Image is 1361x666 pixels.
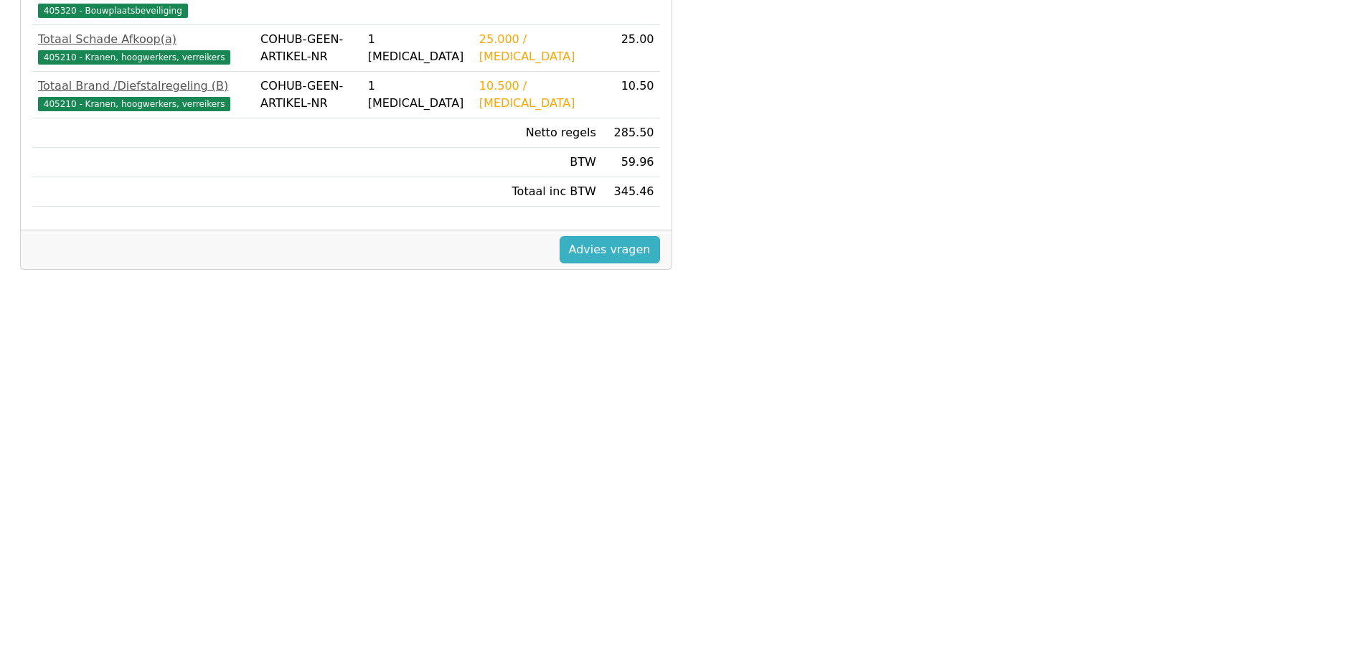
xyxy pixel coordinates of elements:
[602,177,660,207] td: 345.46
[602,72,660,118] td: 10.50
[474,148,602,177] td: BTW
[602,118,660,148] td: 285.50
[255,72,362,118] td: COHUB-GEEN-ARTIKEL-NR
[38,31,249,65] a: Totaal Schade Afkoop(a)405210 - Kranen, hoogwerkers, verreikers
[255,25,362,72] td: COHUB-GEEN-ARTIKEL-NR
[38,78,249,95] div: Totaal Brand /Diefstalregeling (B)
[368,31,468,65] div: 1 [MEDICAL_DATA]
[38,4,188,18] span: 405320 - Bouwplaatsbeveiliging
[560,236,660,263] a: Advies vragen
[602,148,660,177] td: 59.96
[479,78,596,112] div: 10.500 / [MEDICAL_DATA]
[38,31,249,48] div: Totaal Schade Afkoop(a)
[602,25,660,72] td: 25.00
[474,118,602,148] td: Netto regels
[479,31,596,65] div: 25.000 / [MEDICAL_DATA]
[38,50,230,65] span: 405210 - Kranen, hoogwerkers, verreikers
[38,97,230,111] span: 405210 - Kranen, hoogwerkers, verreikers
[38,78,249,112] a: Totaal Brand /Diefstalregeling (B)405210 - Kranen, hoogwerkers, verreikers
[368,78,468,112] div: 1 [MEDICAL_DATA]
[474,177,602,207] td: Totaal inc BTW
